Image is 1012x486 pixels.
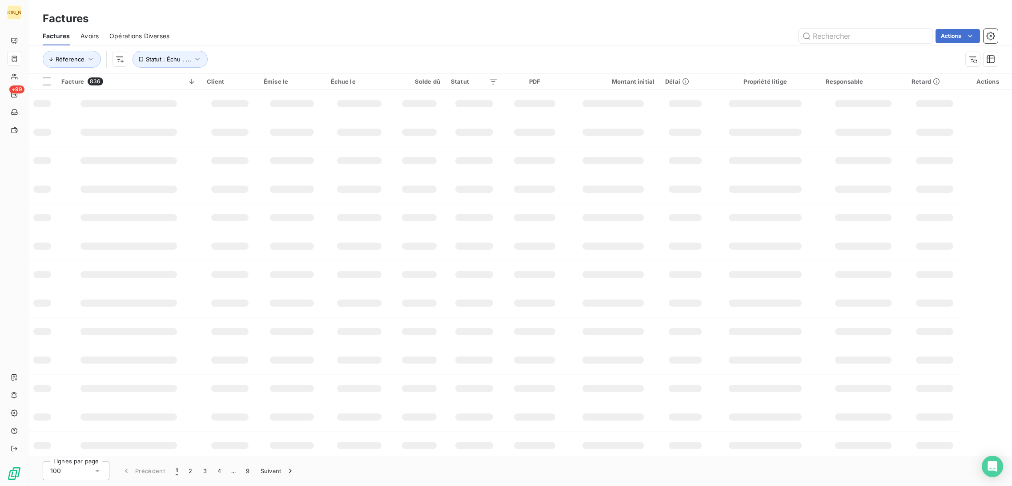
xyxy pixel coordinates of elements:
span: 1 [176,466,178,475]
h3: Factures [43,11,88,27]
span: Factures [43,32,70,40]
button: Actions [936,29,980,43]
span: +99 [9,85,24,93]
div: Solde dû [398,78,440,85]
div: Responsable [826,78,901,85]
button: Réference [43,51,101,68]
div: Délai [665,78,705,85]
button: Suivant [255,462,300,480]
span: Réference [56,56,84,63]
span: Avoirs [80,32,99,40]
div: Échue le [331,78,388,85]
button: 9 [241,462,255,480]
span: 100 [50,466,61,475]
div: Actions [968,78,1007,85]
button: Statut : Échu , ... [133,51,208,68]
button: 2 [183,462,197,480]
button: 1 [170,462,183,480]
div: Open Intercom Messenger [982,456,1003,477]
input: Rechercher [799,29,932,43]
div: Statut [451,78,498,85]
span: Opérations Diverses [109,32,169,40]
span: 836 [88,77,103,85]
div: Propriété litige [716,78,815,85]
button: 4 [212,462,226,480]
span: Facture [61,78,84,85]
div: PDF [509,78,561,85]
button: Précédent [116,462,170,480]
div: Retard [912,78,958,85]
div: Montant initial [572,78,655,85]
span: … [226,464,241,478]
div: Client [207,78,253,85]
button: 3 [198,462,212,480]
div: [PERSON_NAME] [7,5,21,20]
span: Statut : Échu , ... [146,56,191,63]
img: Logo LeanPay [7,466,21,481]
div: Émise le [264,78,320,85]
